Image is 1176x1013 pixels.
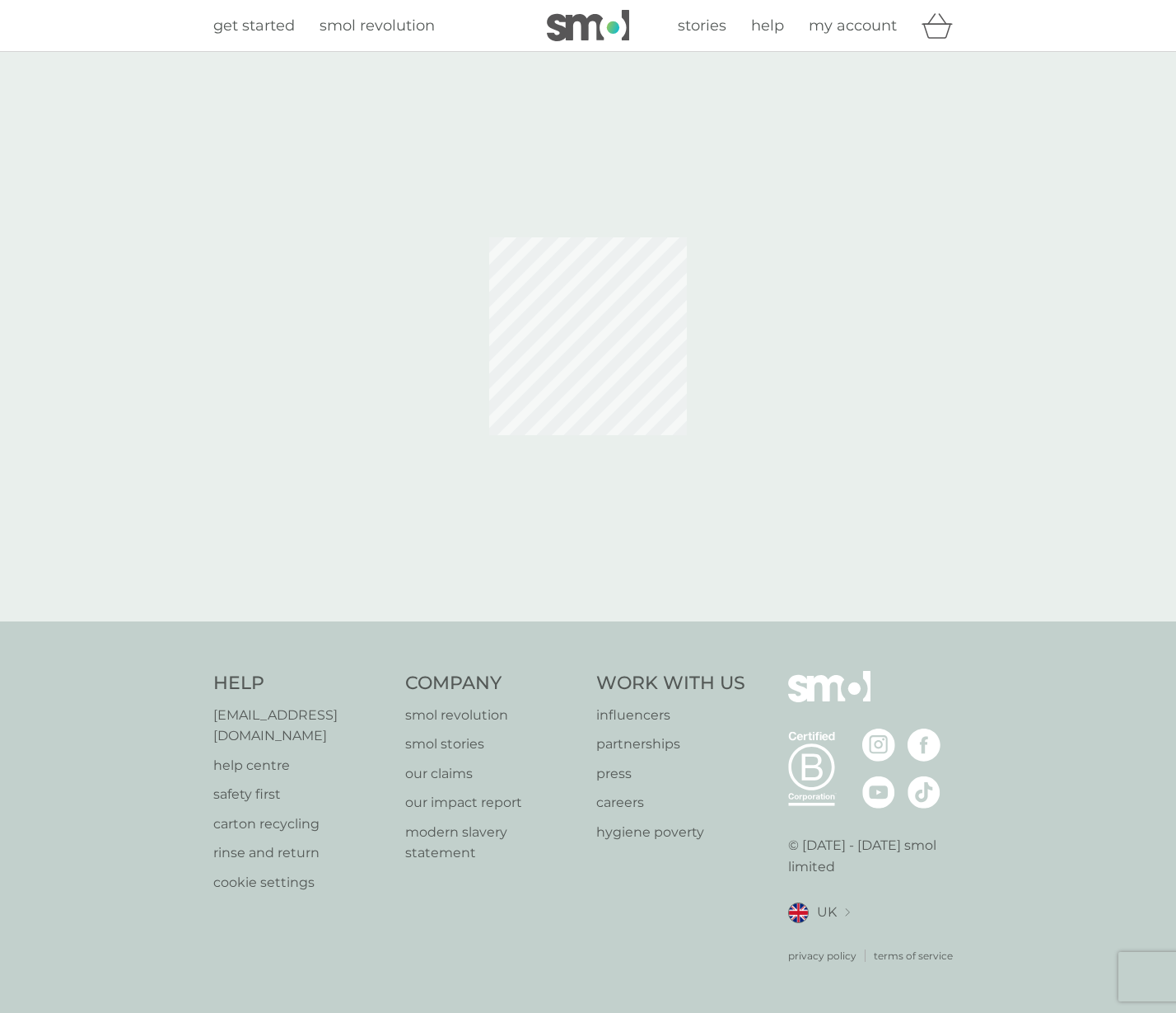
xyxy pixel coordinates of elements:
a: terms of service [874,948,953,964]
a: privacy policy [788,948,856,964]
span: help [751,16,784,35]
a: rinse and return [213,842,389,864]
img: smol [788,671,870,727]
span: my account [809,16,897,35]
a: my account [809,14,897,38]
a: carton recycling [213,814,389,835]
img: visit the smol Youtube page [862,776,895,809]
a: careers [596,792,745,814]
img: visit the smol Instagram page [862,729,895,762]
a: smol revolution [405,705,581,726]
h4: Help [213,671,389,696]
img: UK flag [788,903,809,923]
span: stories [678,16,726,35]
a: help [751,14,784,38]
a: our impact report [405,792,581,814]
a: stories [678,14,726,38]
a: our claims [405,763,581,785]
p: © [DATE] - [DATE] smol limited [788,835,964,877]
a: press [596,763,745,785]
span: smol revolution [320,16,435,35]
a: modern slavery statement [405,822,581,864]
h4: Work With Us [596,671,745,696]
a: partnerships [596,734,745,755]
a: hygiene poverty [596,822,745,843]
img: visit the smol Facebook page [908,729,940,762]
a: cookie settings [213,872,389,893]
a: smol revolution [320,14,435,38]
a: help centre [213,755,389,776]
a: smol stories [405,734,581,755]
img: visit the smol Tiktok page [908,776,940,809]
span: get started [213,16,295,35]
a: get started [213,14,295,38]
h4: Company [405,671,581,696]
a: safety first [213,784,389,805]
img: smol [547,10,629,41]
img: select a new location [845,908,850,917]
a: [EMAIL_ADDRESS][DOMAIN_NAME] [213,705,389,747]
div: basket [922,9,963,42]
span: UK [817,902,837,923]
a: influencers [596,705,745,726]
